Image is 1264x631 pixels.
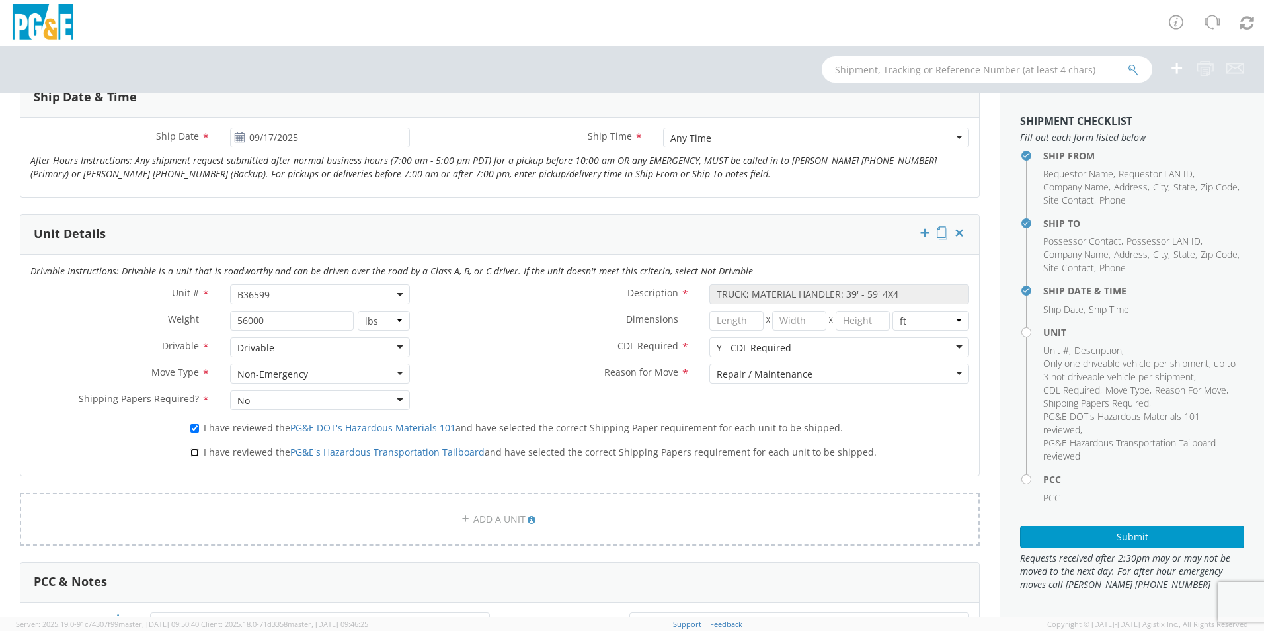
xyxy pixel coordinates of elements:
[1043,194,1096,207] li: ,
[204,421,843,434] span: I have reviewed the and have selected the correct Shipping Paper requirement for each unit to be ...
[1043,491,1060,504] span: PCC
[1153,248,1168,261] span: City
[1173,181,1195,193] span: State
[16,619,199,629] span: Server: 2025.19.0-91c74307f99
[34,228,106,241] h3: Unit Details
[1043,235,1121,247] span: Possessor Contact
[1099,261,1126,274] span: Phone
[670,132,711,145] div: Any Time
[1043,261,1096,274] li: ,
[1043,303,1084,315] span: Ship Date
[1043,357,1236,383] span: Only one driveable vehicle per shipment, up to 3 not driveable vehicle per shipment
[290,446,485,458] a: PG&E's Hazardous Transportation Tailboard
[626,313,678,325] span: Dimensions
[34,91,137,104] h3: Ship Date & Time
[1114,181,1148,193] span: Address
[1153,181,1168,193] span: City
[512,614,598,627] span: Internal Notes Only
[1201,248,1238,261] span: Zip Code
[1043,194,1094,206] span: Site Contact
[764,311,773,331] span: X
[30,265,753,277] i: Drivable Instructions: Drivable is a unit that is roadworthy and can be driven over the road by a...
[717,368,812,381] div: Repair / Maintenance
[772,311,826,331] input: Width
[290,421,455,434] a: PG&E DOT's Hazardous Materials 101
[1043,384,1100,396] span: CDL Required
[1043,344,1071,357] li: ,
[162,339,199,352] span: Drivable
[1074,344,1124,357] li: ,
[1043,261,1094,274] span: Site Contact
[1043,167,1113,180] span: Requestor Name
[1074,344,1122,357] span: Description
[172,286,199,299] span: Unit #
[1047,619,1248,630] span: Copyright © [DATE]-[DATE] Agistix Inc., All Rights Reserved
[1043,397,1149,409] span: Shipping Papers Required
[237,394,250,407] div: No
[20,493,980,546] a: ADD A UNIT
[118,619,199,629] span: master, [DATE] 09:50:40
[1105,384,1152,397] li: ,
[95,615,112,628] span: PCC
[1089,303,1129,315] span: Ship Time
[1020,131,1244,144] span: Fill out each form listed below
[1126,235,1203,248] li: ,
[617,339,678,352] span: CDL Required
[1119,167,1193,180] span: Requestor LAN ID
[1173,248,1197,261] li: ,
[1114,248,1150,261] li: ,
[1043,181,1111,194] li: ,
[1099,194,1126,206] span: Phone
[230,284,410,304] span: B36599
[1043,303,1086,316] li: ,
[168,313,199,325] span: Weight
[627,286,678,299] span: Description
[1020,526,1244,548] button: Submit
[1043,167,1115,181] li: ,
[1043,218,1244,228] h4: Ship To
[1043,410,1241,437] li: ,
[1043,474,1244,484] h4: PCC
[1201,181,1238,193] span: Zip Code
[237,288,403,301] span: B36599
[1020,552,1244,591] span: Requests received after 2:30pm may or may not be moved to the next day. For after hour emergency ...
[190,448,199,457] input: I have reviewed thePG&E's Hazardous Transportation Tailboardand have selected the correct Shippin...
[1043,151,1244,161] h4: Ship From
[288,619,368,629] span: master, [DATE] 09:46:25
[673,619,701,629] a: Support
[717,341,791,355] div: Y - CDL Required
[1043,235,1123,248] li: ,
[1043,327,1244,337] h4: Unit
[1173,248,1195,261] span: State
[709,311,764,331] input: Length
[826,311,836,331] span: X
[151,366,199,378] span: Move Type
[1114,181,1150,194] li: ,
[1043,384,1102,397] li: ,
[34,575,107,589] h3: PCC & Notes
[156,130,199,142] span: Ship Date
[1153,181,1170,194] li: ,
[822,56,1152,83] input: Shipment, Tracking or Reference Number (at least 4 chars)
[10,4,76,43] img: pge-logo-06675f144f4cfa6a6814.png
[1201,181,1240,194] li: ,
[1155,384,1226,396] span: Reason For Move
[836,311,890,331] input: Height
[1173,181,1197,194] li: ,
[1043,437,1216,462] span: PG&E Hazardous Transportation Tailboard reviewed
[237,368,308,381] div: Non-Emergency
[1043,397,1151,410] li: ,
[1105,384,1150,396] span: Move Type
[204,446,877,458] span: I have reviewed the and have selected the correct Shipping Papers requirement for each unit to be...
[201,619,368,629] span: Client: 2025.18.0-71d3358
[1043,286,1244,296] h4: Ship Date & Time
[1043,248,1109,261] span: Company Name
[1020,114,1132,128] strong: Shipment Checklist
[1119,167,1195,181] li: ,
[190,424,199,433] input: I have reviewed thePG&E DOT's Hazardous Materials 101and have selected the correct Shipping Paper...
[1201,248,1240,261] li: ,
[1043,344,1069,357] span: Unit #
[1153,248,1170,261] li: ,
[1043,357,1241,384] li: ,
[237,341,274,355] div: Drivable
